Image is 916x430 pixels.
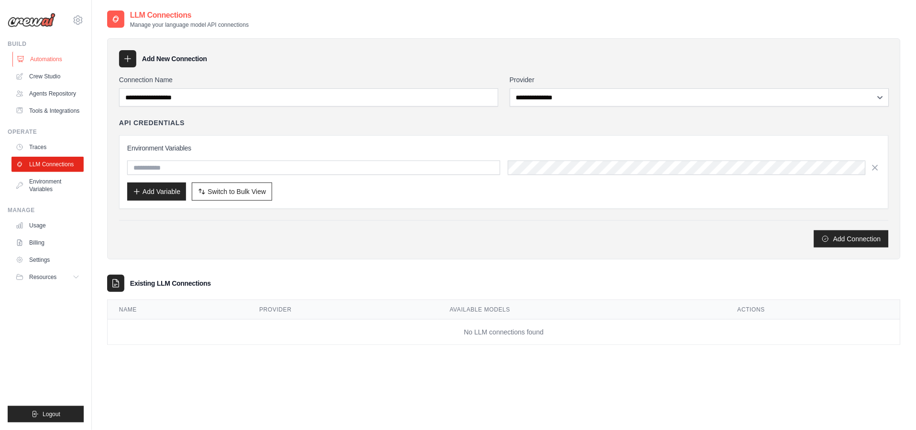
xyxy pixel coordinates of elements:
div: Build [8,40,84,48]
button: Add Connection [814,230,889,247]
h2: LLM Connections [130,10,249,21]
td: No LLM connections found [108,320,900,345]
a: Environment Variables [11,174,84,197]
a: Settings [11,252,84,268]
button: Resources [11,269,84,285]
button: Switch to Bulk View [192,183,272,201]
th: Provider [248,300,438,320]
a: Billing [11,235,84,250]
span: Resources [29,273,56,281]
p: Manage your language model API connections [130,21,249,29]
label: Provider [510,75,889,85]
button: Add Variable [127,183,186,201]
a: LLM Connections [11,157,84,172]
a: Automations [12,52,85,67]
div: Manage [8,206,84,214]
h3: Add New Connection [142,54,207,64]
div: Operate [8,128,84,136]
h4: API Credentials [119,118,185,128]
th: Name [108,300,248,320]
th: Actions [726,300,900,320]
a: Traces [11,140,84,155]
h3: Environment Variables [127,143,881,153]
a: Crew Studio [11,69,84,84]
span: Logout [43,410,60,418]
th: Available Models [438,300,726,320]
span: Switch to Bulk View [208,187,266,196]
img: Logo [8,13,55,27]
h3: Existing LLM Connections [130,279,211,288]
a: Agents Repository [11,86,84,101]
a: Usage [11,218,84,233]
label: Connection Name [119,75,498,85]
a: Tools & Integrations [11,103,84,118]
button: Logout [8,406,84,422]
